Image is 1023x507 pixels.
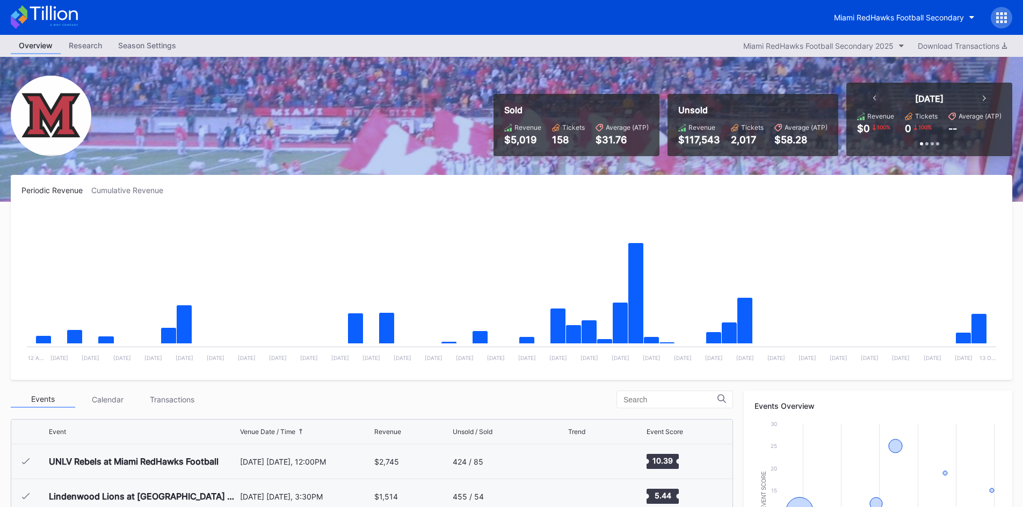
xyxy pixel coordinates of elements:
text: [DATE] [518,355,536,361]
a: Research [61,38,110,54]
text: [DATE] [892,355,910,361]
div: $5,019 [504,134,541,145]
div: Trend [568,428,585,436]
text: [DATE] [643,355,661,361]
text: [DATE] [144,355,162,361]
div: Average (ATP) [785,123,828,131]
div: Revenue [688,123,715,131]
div: Event [49,428,66,436]
text: [DATE] [581,355,598,361]
div: Venue Date / Time [240,428,295,436]
div: Unsold [678,105,828,115]
div: UNLV Rebels at Miami RedHawks Football [49,456,219,467]
text: [DATE] [487,355,505,361]
div: Unsold / Sold [453,428,492,436]
div: 100 % [917,123,933,131]
div: Revenue [514,123,541,131]
text: [DATE] [238,355,256,361]
div: $2,745 [374,457,399,466]
div: Research [61,38,110,53]
text: [DATE] [830,355,847,361]
input: Search [623,395,717,404]
a: Season Settings [110,38,184,54]
div: Events [11,391,75,408]
div: 424 / 85 [453,457,483,466]
div: Sold [504,105,649,115]
div: [DATE] [915,93,944,104]
svg: Chart title [21,208,1002,369]
text: [DATE] [394,355,411,361]
div: Average (ATP) [606,123,649,131]
text: [DATE] [82,355,99,361]
text: [DATE] [924,355,941,361]
text: 12 A… [28,355,43,361]
div: $117,543 [678,134,720,145]
button: Download Transactions [912,39,1012,53]
text: 30 [771,421,777,427]
div: Cumulative Revenue [91,186,172,195]
div: Download Transactions [918,41,1007,50]
a: Overview [11,38,61,54]
div: $0 [857,123,870,134]
div: 100 % [876,123,891,131]
text: 20 [771,465,777,472]
div: Tickets [915,112,938,120]
div: Events Overview [754,401,1002,410]
div: $31.76 [596,134,649,145]
div: $58.28 [774,134,828,145]
text: [DATE] [362,355,380,361]
text: [DATE] [549,355,567,361]
text: 25 [771,443,777,449]
div: Transactions [140,391,204,408]
div: [DATE] [DATE], 3:30PM [240,492,372,501]
div: Miami RedHawks Football Secondary [834,13,964,22]
img: Miami_RedHawks_Football_Secondary.png [11,76,91,156]
button: Miami RedHawks Football Secondary [826,8,983,27]
text: [DATE] [207,355,224,361]
svg: Chart title [568,448,600,475]
div: Miami RedHawks Football Secondary 2025 [743,41,894,50]
div: Tickets [562,123,585,131]
div: $1,514 [374,492,398,501]
text: [DATE] [456,355,474,361]
text: [DATE] [955,355,973,361]
div: Lindenwood Lions at [GEOGRAPHIC_DATA] RedHawks Football [49,491,237,502]
div: Tickets [741,123,764,131]
div: 455 / 54 [453,492,484,501]
text: [DATE] [799,355,816,361]
div: 158 [552,134,585,145]
div: Revenue [374,428,401,436]
div: -- [948,123,957,134]
div: Calendar [75,391,140,408]
div: 2,017 [731,134,764,145]
div: [DATE] [DATE], 12:00PM [240,457,372,466]
text: [DATE] [50,355,68,361]
text: [DATE] [767,355,785,361]
button: Miami RedHawks Football Secondary 2025 [738,39,910,53]
text: [DATE] [269,355,287,361]
text: [DATE] [861,355,879,361]
text: 15 [771,487,777,494]
text: [DATE] [674,355,692,361]
text: [DATE] [736,355,754,361]
text: [DATE] [612,355,629,361]
text: 5.44 [654,491,671,500]
div: Average (ATP) [959,112,1002,120]
text: 10.39 [652,456,673,465]
div: 0 [905,123,911,134]
text: [DATE] [331,355,349,361]
div: Revenue [867,112,894,120]
div: Periodic Revenue [21,186,91,195]
div: Event Score [647,428,683,436]
text: [DATE] [176,355,193,361]
text: 13 O… [980,355,996,361]
text: [DATE] [113,355,131,361]
div: Season Settings [110,38,184,53]
text: [DATE] [705,355,723,361]
text: [DATE] [300,355,318,361]
text: [DATE] [425,355,442,361]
